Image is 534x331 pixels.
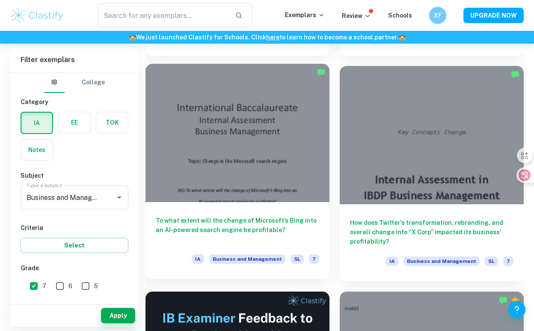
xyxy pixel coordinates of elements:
[21,171,128,180] h6: Subject
[21,263,128,273] h6: Grade
[10,7,65,24] img: Clastify logo
[59,112,90,133] button: EE
[398,34,406,41] span: 🏫
[386,256,398,266] span: IA
[485,256,498,266] span: SL
[291,254,304,264] span: SL
[129,34,136,41] span: 🏫
[82,72,105,93] button: College
[350,218,513,246] h6: How does Twitter's transformation, rebranding, and overall change into “X Corp” impacted its busi...
[266,34,279,41] a: here
[156,216,319,244] h6: To what extent will the change of Microsoft’s Bing into an AI-powered search engine be profitable?
[317,68,325,77] img: Marked
[285,10,325,20] p: Exemplars
[10,48,139,72] h6: Filter exemplars
[429,7,446,24] button: XF
[21,223,128,233] h6: Criteria
[342,11,371,21] p: Review
[511,296,519,304] div: Premium
[145,66,329,281] a: To what extent will the change of Microsoft’s Bing into an AI-powered search engine be profitable...
[499,296,507,304] img: Marked
[44,72,105,93] div: Filter type choice
[68,281,72,291] span: 6
[44,72,65,93] button: IB
[2,33,532,42] h6: We just launched Clastify for Schools. Click to learn how to become a school partner.
[463,8,524,23] button: UPGRADE NOW
[101,308,135,323] button: Apply
[21,113,52,133] button: IA
[403,256,480,266] span: Business and Management
[21,140,53,160] button: Notes
[192,254,204,264] span: IA
[21,97,128,107] h6: Category
[21,238,128,253] button: Select
[27,182,62,189] label: Type a subject
[503,256,513,266] span: 7
[340,66,524,281] a: How does Twitter's transformation, rebranding, and overall change into “X Corp” impacted its busi...
[94,281,98,291] span: 5
[209,254,285,264] span: Business and Management
[98,3,228,27] input: Search for any exemplars...
[433,11,443,20] h6: XF
[508,301,525,318] button: Help and Feedback
[511,70,519,79] img: Marked
[309,254,319,264] span: 7
[388,12,412,19] a: Schools
[96,112,128,133] button: TOK
[113,191,125,203] button: Open
[42,281,46,291] span: 7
